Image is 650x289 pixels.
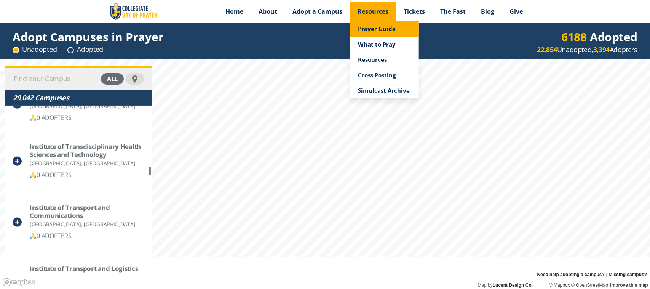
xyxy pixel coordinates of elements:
[610,283,648,288] a: Improve this map
[404,7,425,16] span: Tickets
[30,115,36,121] img: 🙏
[562,32,587,42] div: 6188
[475,281,536,289] div: Map by
[350,83,419,98] a: Simulcast Archive
[30,231,144,241] div: 0 ADOPTERS
[350,2,396,21] a: Resources
[13,93,144,103] div: 29,042 Campuses
[358,25,396,32] span: Prayer Guide
[30,143,144,159] div: Institute of Transdisciplinary Health Sciences and Technology
[358,56,387,63] span: Resources
[358,87,410,94] span: Simulcast Archive
[13,45,57,54] div: Unadopted
[358,71,396,79] span: Cross Posting
[285,2,350,21] a: Adopt a Campus
[396,2,433,21] a: Tickets
[293,7,343,16] span: Adopt a Campus
[534,270,650,279] div: |
[350,21,419,37] a: Prayer Guide
[350,67,419,83] a: Cross Posting
[571,283,608,288] a: OpenStreetMap
[30,101,144,111] div: [GEOGRAPHIC_DATA], [GEOGRAPHIC_DATA]
[358,7,389,16] span: Resources
[562,32,638,42] div: Adopted
[30,265,138,273] div: Institute of Transport and Logistics
[13,74,99,84] input: Find Your Campus
[474,2,502,21] a: Blog
[30,113,144,123] div: 0 ADOPTERS
[350,52,419,67] a: Resources
[358,40,396,48] span: What to Pray
[2,278,36,287] a: Mapbox logo
[502,2,531,21] a: Give
[537,270,605,279] a: Need help adopting a campus?
[441,7,466,16] span: The Fast
[350,37,419,52] a: What to Pray
[481,7,495,16] span: Blog
[537,45,637,55] div: Unadopted, Adopters
[30,172,36,178] img: 🙏
[510,7,523,16] span: Give
[493,283,533,288] a: Lucent Design Co.
[30,220,144,229] div: [GEOGRAPHIC_DATA], [GEOGRAPHIC_DATA]
[30,170,144,180] div: 0 ADOPTERS
[549,283,570,288] a: Mapbox
[433,2,474,21] a: The Fast
[226,7,244,16] span: Home
[537,45,557,54] strong: 22,854
[218,2,251,21] a: Home
[67,45,103,54] div: Adopted
[30,204,144,220] div: Institute of Transport and Communications
[609,270,647,279] a: Missing campus?
[593,45,610,54] strong: 3,394
[30,273,138,282] div: [GEOGRAPHIC_DATA], [GEOGRAPHIC_DATA]
[251,2,285,21] a: About
[30,159,144,168] div: [GEOGRAPHIC_DATA], [GEOGRAPHIC_DATA]
[101,73,124,85] div: all
[259,7,278,16] span: About
[13,32,164,42] div: Adopt Campuses in Prayer
[30,233,36,239] img: 🙏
